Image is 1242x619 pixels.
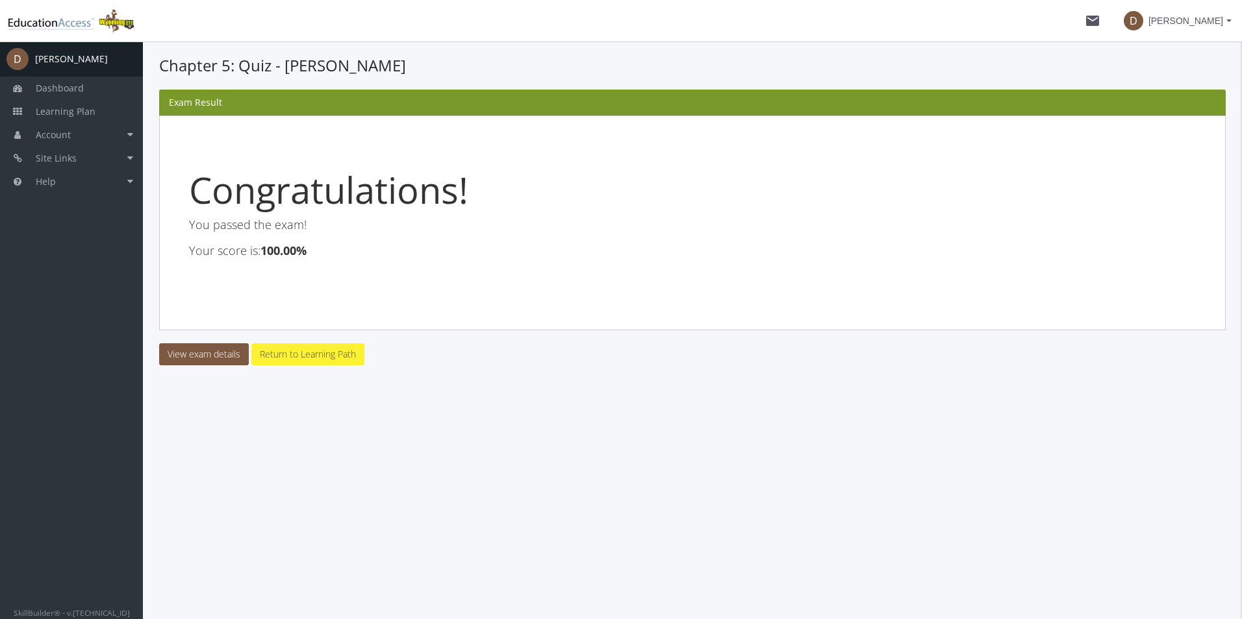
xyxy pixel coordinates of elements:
[159,55,1226,77] h1: Chapter 5: Quiz - [PERSON_NAME]
[36,175,56,188] span: Help
[1085,13,1100,29] mat-icon: mail
[159,343,249,365] a: View exam details
[251,343,364,365] a: Return to Learning Path
[1124,11,1143,30] span: D
[1148,9,1223,32] span: [PERSON_NAME]
[14,607,130,618] small: SkillBuilder® - v.[TECHNICAL_ID]
[36,152,77,164] span: Site Links
[189,243,1196,260] p: Your score is:
[189,170,1196,210] h1: Congratulations!
[6,48,29,70] span: D
[36,82,84,94] span: Dashboard
[36,128,71,141] span: Account
[36,105,95,117] span: Learning Plan
[35,53,108,66] div: [PERSON_NAME]
[159,90,1226,115] div: Exam Result
[260,243,307,258] b: 100.00%
[189,217,1196,234] p: You passed the exam!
